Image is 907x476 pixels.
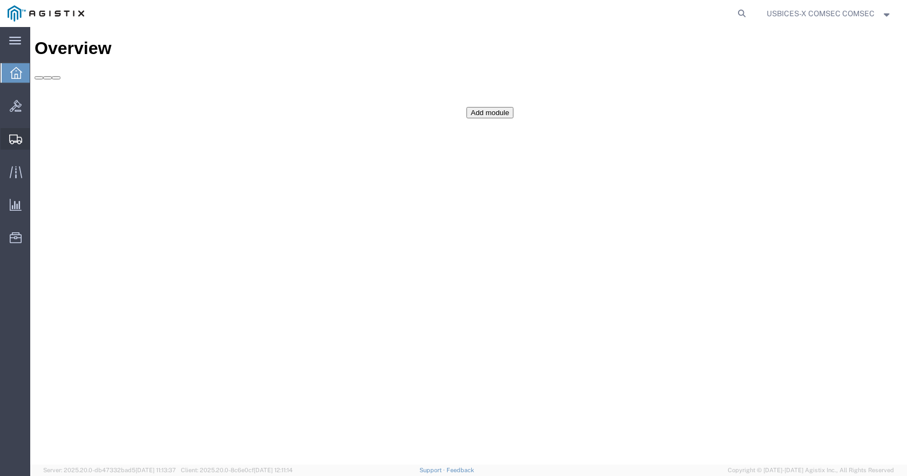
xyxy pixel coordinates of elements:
iframe: FS Legacy Container [30,27,907,465]
button: Add module [436,80,483,91]
span: Copyright © [DATE]-[DATE] Agistix Inc., All Rights Reserved [728,466,894,475]
a: Feedback [446,467,474,473]
button: USBICES-X COMSEC COMSEC [766,7,892,20]
span: Server: 2025.20.0-db47332bad5 [43,467,176,473]
span: [DATE] 12:11:14 [254,467,293,473]
a: Support [419,467,446,473]
span: [DATE] 11:13:37 [136,467,176,473]
img: logo [8,5,84,22]
span: USBICES-X COMSEC COMSEC [767,8,875,19]
span: Client: 2025.20.0-8c6e0cf [181,467,293,473]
